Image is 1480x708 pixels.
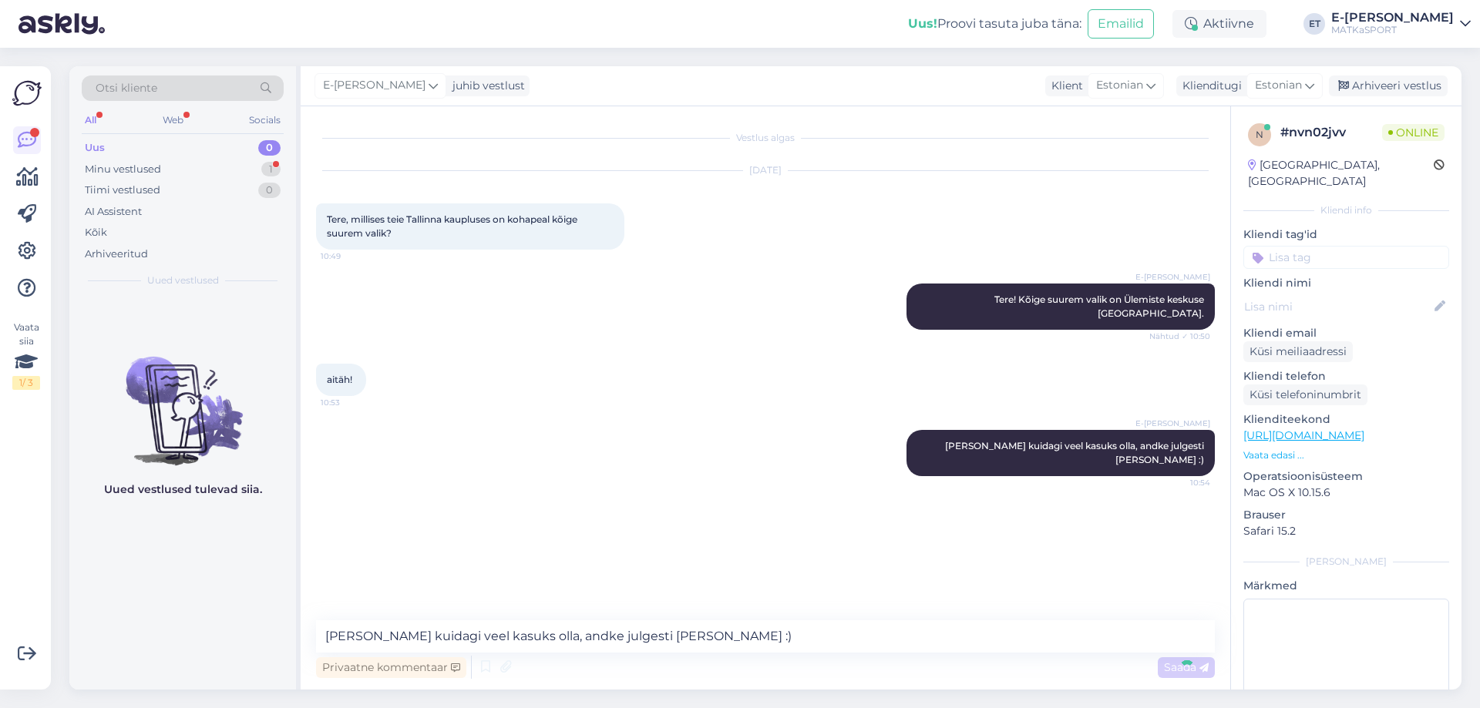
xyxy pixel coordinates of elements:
[327,213,580,239] span: Tere, millises teie Tallinna kaupluses on kohapeal kõige suurem valik?
[1243,555,1449,569] div: [PERSON_NAME]
[1329,75,1448,96] div: Arhiveeri vestlus
[1149,331,1210,342] span: Nähtud ✓ 10:50
[12,376,40,390] div: 1 / 3
[261,162,281,177] div: 1
[246,110,284,130] div: Socials
[1135,418,1210,429] span: E-[PERSON_NAME]
[316,163,1215,177] div: [DATE]
[104,482,262,498] p: Uued vestlused tulevad siia.
[1172,10,1266,38] div: Aktiivne
[1256,129,1263,140] span: n
[1255,77,1302,94] span: Estonian
[994,294,1206,319] span: Tere! Kõige suurem valik on Ülemiste keskuse [GEOGRAPHIC_DATA].
[1096,77,1143,94] span: Estonian
[1243,325,1449,341] p: Kliendi email
[1152,477,1210,488] span: 10:54
[1303,13,1325,35] div: ET
[1331,12,1471,36] a: E-[PERSON_NAME]MATKaSPORT
[160,110,187,130] div: Web
[908,16,937,31] b: Uus!
[1244,298,1431,315] input: Lisa nimi
[1045,78,1083,94] div: Klient
[12,79,42,108] img: Askly Logo
[1243,275,1449,291] p: Kliendi nimi
[1088,9,1154,39] button: Emailid
[85,183,160,198] div: Tiimi vestlused
[1382,124,1445,141] span: Online
[85,247,148,262] div: Arhiveeritud
[446,78,525,94] div: juhib vestlust
[258,140,281,156] div: 0
[69,329,296,468] img: No chats
[96,80,157,96] span: Otsi kliente
[147,273,219,287] span: Uued vestlused
[85,140,105,156] div: Uus
[321,397,378,408] span: 10:53
[1331,12,1454,24] div: E-[PERSON_NAME]
[1243,411,1449,428] p: Klienditeekond
[327,374,352,385] span: aitäh!
[85,225,107,240] div: Kõik
[1243,428,1364,442] a: [URL][DOMAIN_NAME]
[82,110,99,130] div: All
[1243,507,1449,523] p: Brauser
[85,162,161,177] div: Minu vestlused
[323,77,425,94] span: E-[PERSON_NAME]
[1243,203,1449,217] div: Kliendi info
[1280,123,1382,142] div: # nvn02jvv
[1331,24,1454,36] div: MATKaSPORT
[321,250,378,262] span: 10:49
[12,320,40,390] div: Vaata siia
[1243,523,1449,539] p: Safari 15.2
[316,131,1215,145] div: Vestlus algas
[258,183,281,198] div: 0
[1135,271,1210,283] span: E-[PERSON_NAME]
[1243,246,1449,269] input: Lisa tag
[908,15,1081,33] div: Proovi tasuta juba täna:
[1243,485,1449,501] p: Mac OS X 10.15.6
[945,440,1206,465] span: [PERSON_NAME] kuidagi veel kasuks olla, andke julgesti [PERSON_NAME] :)
[1243,341,1353,362] div: Küsi meiliaadressi
[1176,78,1242,94] div: Klienditugi
[1243,384,1367,405] div: Küsi telefoninumbrit
[1243,578,1449,594] p: Märkmed
[1243,448,1449,462] p: Vaata edasi ...
[1248,157,1434,190] div: [GEOGRAPHIC_DATA], [GEOGRAPHIC_DATA]
[1243,226,1449,243] p: Kliendi tag'id
[1243,468,1449,485] p: Operatsioonisüsteem
[85,204,142,220] div: AI Assistent
[1243,368,1449,384] p: Kliendi telefon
